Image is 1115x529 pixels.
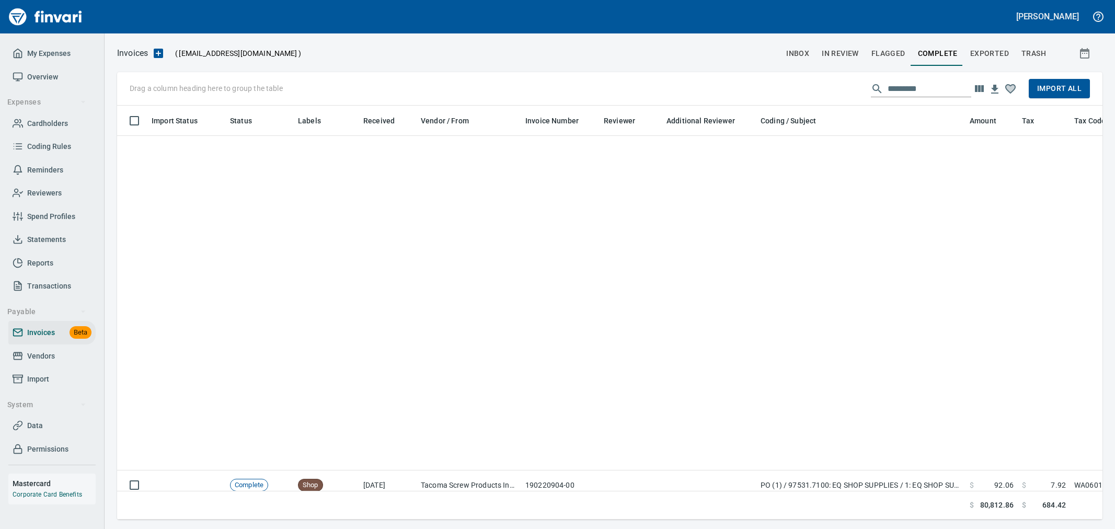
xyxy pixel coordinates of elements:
button: [PERSON_NAME] [1014,8,1082,25]
span: Tax Code [1074,114,1106,127]
span: Amount [970,114,1010,127]
a: Reports [8,251,96,275]
span: Tax [1022,114,1048,127]
button: Upload an Invoice [148,47,169,60]
button: System [3,395,90,415]
span: Statements [27,233,66,246]
a: Reminders [8,158,96,182]
h5: [PERSON_NAME] [1016,11,1079,22]
span: Reviewers [27,187,62,200]
span: Status [230,114,252,127]
span: Coding / Subject [761,114,816,127]
span: Permissions [27,443,68,456]
span: 684.42 [1042,500,1066,511]
button: Payable [3,302,90,321]
span: Received [363,114,408,127]
span: Reviewer [604,114,635,127]
span: Data [27,419,43,432]
a: Spend Profiles [8,205,96,228]
button: Column choices favorited. Click to reset to default [1003,81,1018,97]
span: Invoices [27,326,55,339]
a: Reviewers [8,181,96,205]
span: Import Status [152,114,211,127]
p: ( ) [169,48,301,59]
span: Labels [298,114,321,127]
a: Data [8,414,96,438]
button: Import All [1029,79,1090,98]
button: Show invoices within a particular date range [1069,44,1102,63]
span: $ [970,500,974,511]
span: System [7,398,86,411]
span: Status [230,114,266,127]
span: Invoice Number [525,114,579,127]
a: Transactions [8,274,96,298]
p: Invoices [117,47,148,60]
span: Invoice Number [525,114,592,127]
td: [DATE] [359,470,417,500]
span: Payable [7,305,86,318]
span: Reminders [27,164,63,177]
td: 190220904-00 [521,470,600,500]
span: Vendor / From [421,114,469,127]
span: 80,812.86 [980,500,1014,511]
nav: breadcrumb [117,47,148,60]
p: Drag a column heading here to group the table [130,83,283,94]
a: Statements [8,228,96,251]
button: Choose columns to display [971,81,987,97]
a: Coding Rules [8,135,96,158]
span: inbox [786,47,809,60]
span: Complete [918,47,958,60]
span: Coding / Subject [761,114,830,127]
span: Exported [970,47,1009,60]
a: Import [8,367,96,391]
span: Received [363,114,395,127]
span: $ [1022,500,1026,511]
a: Corporate Card Benefits [13,491,82,498]
span: Import Status [152,114,198,127]
a: Vendors [8,344,96,368]
span: Import All [1037,82,1082,95]
span: Spend Profiles [27,210,75,223]
span: Reports [27,257,53,270]
span: Import [27,373,49,386]
span: Vendor / From [421,114,482,127]
span: $ [970,480,974,490]
span: 7.92 [1051,480,1066,490]
span: Vendors [27,350,55,363]
span: My Expenses [27,47,71,60]
span: Additional Reviewer [666,114,735,127]
span: Reviewer [604,114,649,127]
a: Cardholders [8,112,96,135]
a: Permissions [8,438,96,461]
td: PO (1) / 97531.7100: EQ SHOP SUPPLIES / 1: EQ SHOP SUPPLIES [756,470,965,500]
span: trash [1021,47,1046,60]
span: [EMAIL_ADDRESS][DOMAIN_NAME] [178,48,298,59]
span: Coding Rules [27,140,71,153]
span: Overview [27,71,58,84]
span: Labels [298,114,335,127]
span: Shop [298,480,323,490]
span: Expenses [7,96,86,109]
a: InvoicesBeta [8,321,96,344]
td: Tacoma Screw Products Inc (1-10999) [417,470,521,500]
span: Amount [970,114,996,127]
button: Expenses [3,93,90,112]
span: Additional Reviewer [666,114,749,127]
span: Cardholders [27,117,68,130]
h6: Mastercard [13,478,96,489]
span: Beta [70,327,91,339]
a: Overview [8,65,96,89]
span: Flagged [871,47,905,60]
span: $ [1022,480,1026,490]
button: Download table [987,82,1003,97]
span: Complete [231,480,268,490]
span: Transactions [27,280,71,293]
a: My Expenses [8,42,96,65]
span: 92.06 [994,480,1014,490]
img: Finvari [6,4,85,29]
span: Tax [1022,114,1034,127]
span: In Review [822,47,859,60]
